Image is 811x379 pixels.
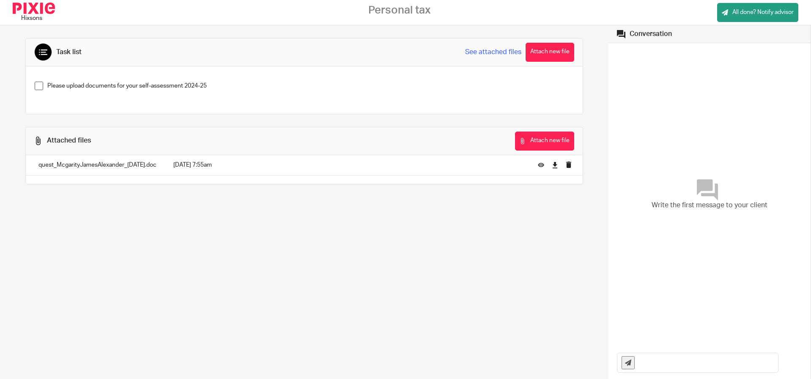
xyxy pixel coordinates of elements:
h2: Personal tax [368,4,430,17]
p: Please upload documents for your self-assessment 2024-25 [47,82,574,90]
div: Attached files [47,136,91,145]
div: Task list [56,48,82,57]
span: All done? Notify advisor [732,8,794,16]
p: [DATE] 7:55am [173,161,525,169]
button: Attach new file [515,132,574,151]
div: Hixsons [21,14,42,22]
button: Attach new file [526,43,574,62]
a: Download [552,161,558,169]
span: Write the first message to your client [652,200,767,210]
a: See attached files [465,47,521,57]
div: Hixsons [13,3,82,22]
div: Conversation [630,30,672,38]
p: quest_McgarityJamesAlexander_[DATE].doc [38,161,156,169]
a: All done? Notify advisor [717,3,798,22]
